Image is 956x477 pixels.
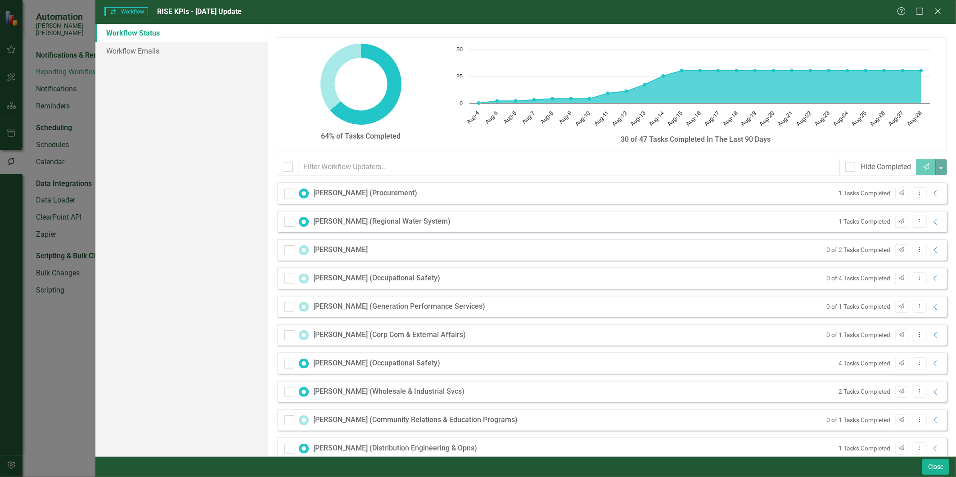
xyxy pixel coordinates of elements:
path: Aug-26, 30. Tasks Completed. [882,69,886,72]
text: Aug-22 [795,110,812,127]
button: Close [922,459,949,475]
small: 0 of 1 Tasks Completed [827,331,891,339]
div: [PERSON_NAME] [313,245,368,255]
text: Aug-20 [758,110,776,127]
small: 2 Tasks Completed [839,387,891,396]
div: [PERSON_NAME] (Community Relations & Education Programs) [313,415,518,425]
small: 0 of 2 Tasks Completed [827,246,891,254]
path: Aug-4, 0. Tasks Completed. [477,101,480,105]
div: Hide Completed [861,162,911,172]
path: Aug-17, 30. Tasks Completed. [716,69,720,72]
strong: 64% of Tasks Completed [321,132,401,140]
path: Aug-20, 30. Tasks Completed. [771,69,775,72]
text: Aug-28 [906,110,923,127]
text: Aug-12 [611,110,628,127]
div: [PERSON_NAME] (Occupational Safety) [313,273,440,283]
text: Aug-13 [629,110,646,127]
path: Aug-18, 30. Tasks Completed. [735,69,738,72]
strong: 30 of 47 Tasks Completed In The Last 90 Days [621,135,771,144]
path: Aug-12, 11. Tasks Completed. [624,89,628,93]
input: Filter Workflow Updaters... [298,159,840,175]
path: Aug-27, 30. Tasks Completed. [901,69,904,72]
path: Aug-23, 30. Tasks Completed. [827,69,830,72]
text: Aug-10 [574,110,591,127]
path: Aug-21, 30. Tasks Completed. [790,69,794,72]
span: RISE KPIs - [DATE] Update [157,7,242,16]
text: Aug-5 [484,110,499,125]
path: Aug-14, 25. Tasks Completed. [661,74,665,78]
small: 1 Tasks Completed [839,189,891,198]
text: Aug-23 [814,110,831,127]
div: Chart. Highcharts interactive chart. [451,45,940,135]
svg: Interactive chart [451,45,935,135]
text: Aug-21 [777,110,794,127]
path: Aug-22, 30. Tasks Completed. [808,69,812,72]
div: [PERSON_NAME] (Distribution Engineering & Opns) [313,443,477,454]
text: Aug-7 [521,110,536,125]
path: Aug-13, 17. Tasks Completed. [643,83,646,86]
text: Aug-6 [503,110,518,125]
text: Aug-26 [869,110,886,127]
text: Aug-14 [648,110,665,127]
div: [PERSON_NAME] (Wholesale & Industrial Svcs) [313,387,464,397]
small: 1 Tasks Completed [839,217,891,226]
text: Aug-15 [666,110,683,127]
path: Aug-19, 30. Tasks Completed. [753,69,757,72]
small: 0 of 4 Tasks Completed [827,274,891,283]
path: Aug-5, 2. Tasks Completed. [495,99,499,103]
a: Workflow Status [95,24,267,42]
text: Aug-11 [593,110,609,127]
text: Aug-27 [888,110,905,127]
a: Workflow Emails [95,42,267,60]
path: Aug-24, 30. Tasks Completed. [845,69,849,72]
div: [PERSON_NAME] (Generation Performance Services) [313,301,485,312]
path: Aug-9, 4. Tasks Completed. [569,97,573,100]
text: Aug-9 [558,110,573,125]
text: 25 [456,74,463,80]
path: Aug-25, 30. Tasks Completed. [864,69,867,72]
text: Aug-18 [722,110,739,127]
path: Aug-10, 4. Tasks Completed. [587,97,591,100]
path: Aug-28, 30. Tasks Completed. [919,69,923,72]
text: Aug-8 [540,110,555,125]
path: Aug-15, 30. Tasks Completed. [680,69,683,72]
path: Aug-16, 30. Tasks Completed. [698,69,702,72]
div: [PERSON_NAME] (Occupational Safety) [313,358,440,369]
small: 4 Tasks Completed [839,359,891,368]
div: [PERSON_NAME] (Corp Com & External Affairs) [313,330,466,340]
path: Aug-11, 9. Tasks Completed. [606,91,609,95]
div: [PERSON_NAME] (Regional Water System) [313,216,451,227]
div: [PERSON_NAME] (Procurement) [313,188,417,198]
path: Aug-6, 2. Tasks Completed. [514,99,517,103]
small: 1 Tasks Completed [839,444,891,453]
path: Aug-8, 4. Tasks Completed. [550,97,554,100]
span: Workflow [104,7,148,16]
text: 50 [456,47,463,53]
small: 0 of 1 Tasks Completed [827,416,891,424]
text: Aug-17 [703,110,720,127]
path: Aug-7, 3. Tasks Completed. [532,98,536,102]
text: Aug-4 [466,110,481,125]
text: Aug-25 [851,110,868,127]
text: Aug-24 [832,110,849,127]
text: 0 [460,101,463,107]
text: Aug-16 [685,110,702,127]
text: Aug-19 [740,110,757,127]
small: 0 of 1 Tasks Completed [827,302,891,311]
